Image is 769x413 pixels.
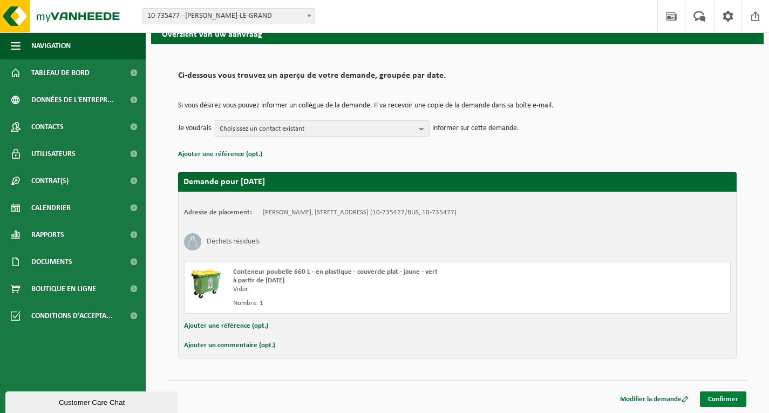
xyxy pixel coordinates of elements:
[142,8,315,24] span: 10-735477 - DUBOIS VINCENT - QUÉVY-LE-GRAND
[31,140,76,167] span: Utilisateurs
[233,285,501,294] div: Vider
[31,86,114,113] span: Données de l'entrepr...
[31,32,71,59] span: Navigation
[432,120,519,137] p: informer sur cette demande.
[184,338,275,353] button: Ajouter un commentaire (opt.)
[233,277,284,284] strong: à partir de [DATE]
[143,9,315,24] span: 10-735477 - DUBOIS VINCENT - QUÉVY-LE-GRAND
[233,268,438,275] span: Conteneur poubelle 660 L - en plastique - couvercle plat - jaune - vert
[5,389,180,413] iframe: chat widget
[233,299,501,308] div: Nombre: 1
[178,71,737,86] h2: Ci-dessous vous trouvez un aperçu de votre demande, groupée par date.
[178,120,211,137] p: Je voudrais
[214,120,430,137] button: Choisissez un contact existant
[31,248,72,275] span: Documents
[178,147,262,161] button: Ajouter une référence (opt.)
[31,113,64,140] span: Contacts
[183,178,265,186] strong: Demande pour [DATE]
[31,194,71,221] span: Calendrier
[31,275,96,302] span: Boutique en ligne
[31,167,69,194] span: Contrat(s)
[263,208,457,217] td: [PERSON_NAME], [STREET_ADDRESS] (10-735477/BUS, 10-735477)
[178,102,737,110] p: Si vous désirez vous pouvez informer un collègue de la demande. Il va recevoir une copie de la de...
[612,391,697,407] a: Modifier la demande
[190,268,222,300] img: WB-0660-HPE-GN-50.png
[207,233,260,250] h3: Déchets résiduels
[184,209,252,216] strong: Adresse de placement:
[31,59,90,86] span: Tableau de bord
[184,319,268,333] button: Ajouter une référence (opt.)
[700,391,746,407] a: Confirmer
[31,221,64,248] span: Rapports
[31,302,113,329] span: Conditions d'accepta...
[151,23,764,44] h2: Overzicht van uw aanvraag
[220,121,415,137] span: Choisissez un contact existant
